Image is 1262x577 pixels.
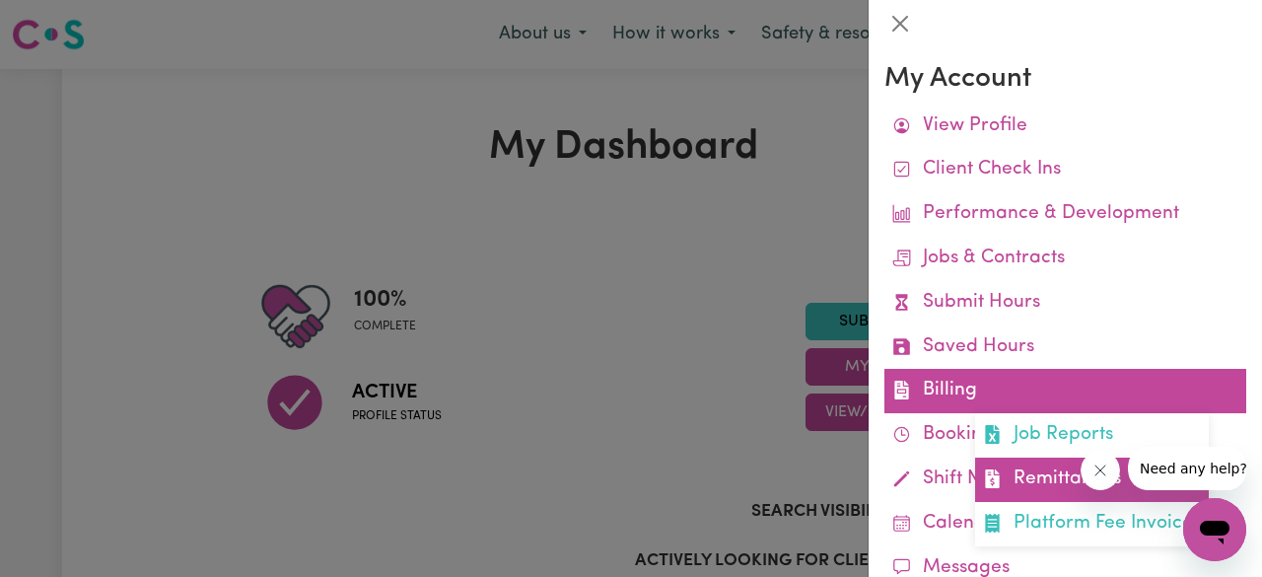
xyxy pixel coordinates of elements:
a: View Profile [884,105,1246,149]
span: Need any help? [12,14,119,30]
iframe: Button to launch messaging window [1183,498,1246,561]
iframe: Message from company [1128,447,1246,490]
a: BillingJob ReportsRemittancesPlatform Fee Invoices [884,369,1246,413]
a: Shift Notes [884,458,1246,502]
a: Bookings [884,413,1246,458]
h3: My Account [884,63,1246,97]
a: Submit Hours [884,281,1246,325]
a: Saved Hours [884,325,1246,370]
a: Job Reports [975,413,1209,458]
iframe: Close message [1081,451,1120,490]
button: Close [884,8,916,39]
a: Jobs & Contracts [884,237,1246,281]
a: Remittances [975,458,1209,502]
a: Client Check Ins [884,148,1246,192]
a: Platform Fee Invoices [975,502,1209,546]
a: Calendar [884,502,1246,546]
a: Performance & Development [884,192,1246,237]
